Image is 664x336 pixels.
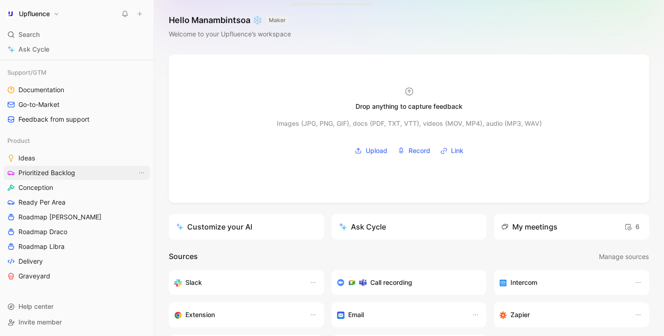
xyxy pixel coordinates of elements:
span: Help center [18,302,53,310]
span: Search [18,29,40,40]
div: Ask Cycle [339,221,386,232]
a: Roadmap Libra [4,240,150,253]
div: Welcome to your Upfluence’s workspace [169,29,291,40]
span: Invite member [18,318,62,326]
span: Upload [366,145,387,156]
span: Roadmap [PERSON_NAME] [18,212,101,222]
button: Record [394,144,433,158]
div: Capture feedback from thousands of sources with Zapier (survey results, recordings, sheets, etc). [499,309,625,320]
h1: Upfluence [19,10,50,18]
div: Support/GTM [4,65,150,79]
span: Link [451,145,463,156]
span: Ask Cycle [18,44,49,55]
a: Roadmap [PERSON_NAME] [4,210,150,224]
a: Ideas [4,151,150,165]
a: Customize your AI [169,214,324,240]
img: Upfluence [6,9,15,18]
span: Delivery [18,257,43,266]
span: Ready Per Area [18,198,65,207]
div: Customize your AI [176,221,252,232]
div: Forward emails to your feedback inbox [337,309,463,320]
span: Record [409,145,430,156]
a: Documentation [4,83,150,97]
div: Search [4,28,150,41]
a: Feedback from support [4,112,150,126]
button: UpfluenceUpfluence [4,7,62,20]
a: Graveyard [4,269,150,283]
h3: Email [348,309,364,320]
div: Drop anything to capture feedback [356,101,462,112]
a: Ask Cycle [4,42,150,56]
button: MAKER [266,16,289,25]
a: Ready Per Area [4,195,150,209]
span: Support/GTM [7,68,47,77]
span: Roadmap Libra [18,242,65,251]
div: Record & transcribe meetings from Zoom, Meet & Teams. [337,277,474,288]
div: Invite member [4,315,150,329]
a: Go-to-Market [4,98,150,112]
h2: Sources [169,251,198,263]
h3: Call recording [370,277,412,288]
span: Documentation [18,85,64,94]
span: Prioritized Backlog [18,168,75,177]
div: ProductIdeasPrioritized BacklogView actionsConceptionReady Per AreaRoadmap [PERSON_NAME]Roadmap D... [4,134,150,283]
button: Ask Cycle [332,214,487,240]
div: Images (JPG, PNG, GIF), docs (PDF, TXT, VTT), videos (MOV, MP4), audio (MP3, WAV) [277,118,542,129]
a: Conception [4,181,150,195]
span: Conception [18,183,53,192]
h3: Intercom [510,277,537,288]
span: Graveyard [18,271,50,281]
a: Roadmap Draco [4,225,150,239]
button: 6 [622,219,642,234]
span: Feedback from support [18,115,89,124]
button: Upload [351,144,391,158]
div: Sync your customers, send feedback and get updates in Intercom [499,277,625,288]
div: Capture feedback from anywhere on the web [174,309,300,320]
h3: Slack [185,277,202,288]
h1: Hello Manambintsoa ❄️ [169,15,291,26]
div: Sync your customers, send feedback and get updates in Slack [174,277,300,288]
div: Product [4,134,150,147]
h3: Extension [185,309,215,320]
span: Roadmap Draco [18,227,67,236]
a: Delivery [4,254,150,268]
h3: Zapier [510,309,530,320]
a: Prioritized BacklogView actions [4,166,150,180]
span: Manage sources [599,251,649,262]
span: Go-to-Market [18,100,59,109]
button: View actions [137,168,146,177]
span: 6 [624,221,640,232]
button: Manage sources [599,251,649,263]
button: Link [437,144,467,158]
div: Support/GTMDocumentationGo-to-MarketFeedback from support [4,65,150,126]
div: Help center [4,300,150,313]
span: Product [7,136,30,145]
span: Ideas [18,153,35,163]
div: My meetings [501,221,557,232]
